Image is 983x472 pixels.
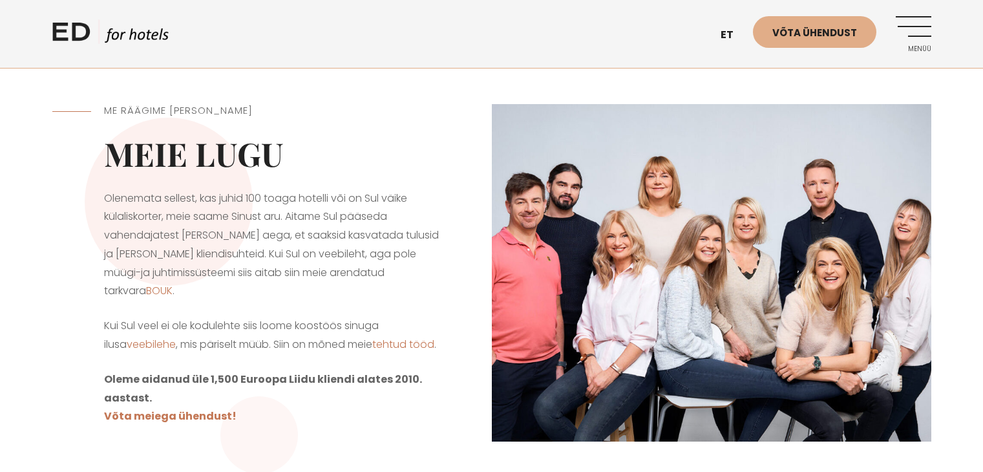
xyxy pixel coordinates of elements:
[104,372,422,405] strong: Oleme aidanud üle 1,500 Euroopa Liidu kliendi alates 2010. aastast.
[896,45,931,53] span: Menüü
[127,337,176,352] a: veebilehe
[104,134,440,173] h2: Meie lugu
[104,409,237,424] a: Võta meiega ühendust!
[104,317,440,354] p: Kui Sul veel ei ole kodulehte siis loome koostöös sinuga ilusa , mis päriselt müüb. Siin on mõned...
[753,16,876,48] a: Võta ühendust
[104,189,440,301] p: Olenemata sellest, kas juhid 100 toaga hotelli või on Sul väike külaliskorter, meie saame Sinust ...
[714,19,753,51] a: et
[372,337,434,352] a: tehtud tööd
[896,16,931,52] a: Menüü
[104,103,440,118] h5: ME RÄÄGIME [PERSON_NAME]
[52,19,169,52] a: ED HOTELS
[146,283,173,298] a: BOUK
